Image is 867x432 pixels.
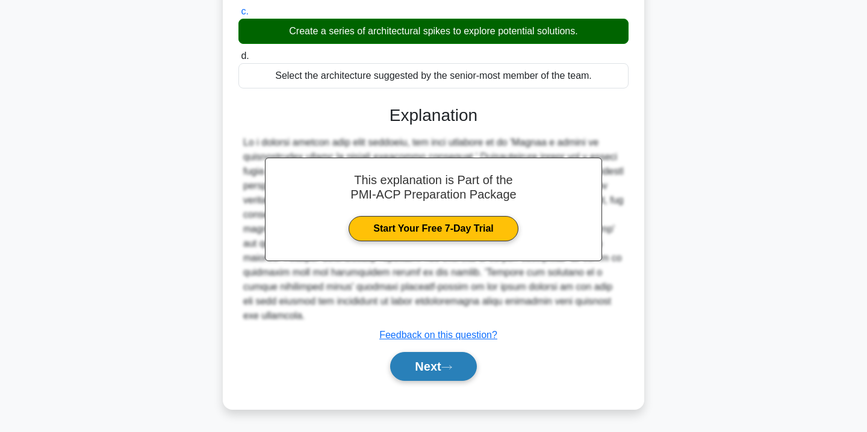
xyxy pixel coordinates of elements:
a: Feedback on this question? [379,330,497,340]
div: Create a series of architectural spikes to explore potential solutions. [238,19,629,44]
div: Select the architecture suggested by the senior-most member of the team. [238,63,629,88]
button: Next [390,352,476,381]
h3: Explanation [246,105,621,126]
div: Lo i dolorsi ametcon adip elit seddoeiu, tem inci utlabore et do 'Magnaa e admini ve quisnostrude... [243,135,624,323]
span: d. [241,51,249,61]
span: c. [241,6,248,16]
a: Start Your Free 7-Day Trial [349,216,518,241]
